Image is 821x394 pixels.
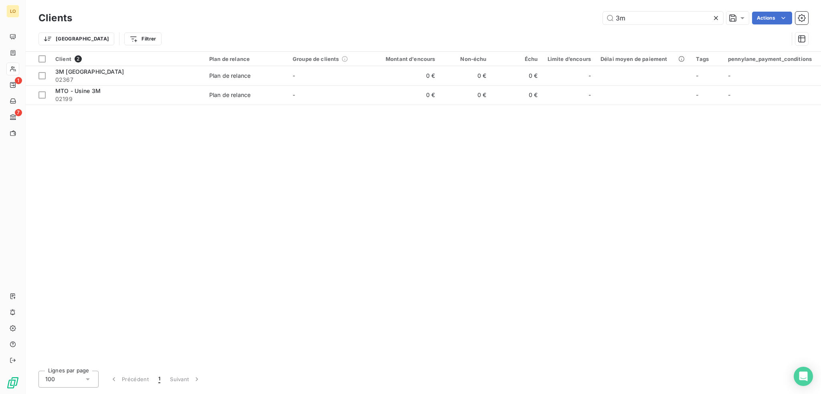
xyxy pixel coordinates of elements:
span: 02199 [55,95,200,103]
span: - [696,91,698,98]
td: 0 € [440,66,491,85]
span: 7 [15,109,22,116]
span: - [588,91,591,99]
span: - [728,72,730,79]
input: Rechercher [603,12,723,24]
span: - [293,91,295,98]
button: 1 [154,371,165,388]
span: 3M [GEOGRAPHIC_DATA] [55,68,124,75]
img: Logo LeanPay [6,376,19,389]
button: Actions [752,12,792,24]
div: Open Intercom Messenger [794,367,813,386]
div: Non-échu [445,56,487,62]
span: - [293,72,295,79]
span: - [696,72,698,79]
span: Groupe de clients [293,56,339,62]
button: Précédent [105,371,154,388]
div: Limite d’encours [548,56,591,62]
td: 0 € [491,85,543,105]
div: Tags [696,56,718,62]
td: 0 € [371,85,440,105]
div: Plan de relance [209,72,251,80]
td: 0 € [440,85,491,105]
td: 0 € [371,66,440,85]
span: MTO - Usine 3M [55,87,101,94]
span: 1 [15,77,22,84]
td: 0 € [491,66,543,85]
span: 02367 [55,76,200,84]
button: Suivant [165,371,206,388]
span: 2 [75,55,82,63]
span: 100 [45,375,55,383]
span: Client [55,56,71,62]
button: Filtrer [124,32,161,45]
h3: Clients [38,11,72,25]
div: LO [6,5,19,18]
div: Délai moyen de paiement [601,56,686,62]
span: - [588,72,591,80]
div: Plan de relance [209,91,251,99]
div: Échu [496,56,538,62]
span: - [728,91,730,98]
div: Plan de relance [209,56,283,62]
span: 1 [158,375,160,383]
button: [GEOGRAPHIC_DATA] [38,32,114,45]
div: Montant d'encours [376,56,435,62]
